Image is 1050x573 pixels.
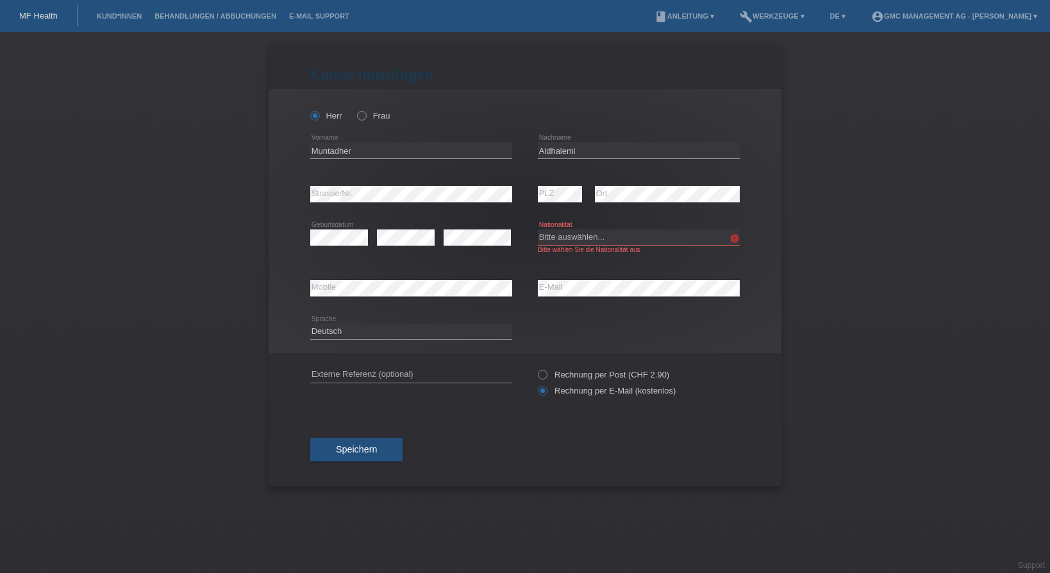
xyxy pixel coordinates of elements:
a: MF Health [19,11,58,21]
i: account_circle [871,10,884,23]
h1: Kunde hinzufügen [310,67,740,83]
div: Bitte wählen Sie die Nationalität aus [538,246,740,253]
i: book [654,10,667,23]
i: build [740,10,753,23]
a: account_circleGMC Management AG - [PERSON_NAME] ▾ [865,12,1044,20]
input: Herr [310,111,319,119]
a: Kund*innen [90,12,148,20]
a: Support [1018,561,1045,570]
label: Frau [357,111,390,120]
label: Herr [310,111,342,120]
label: Rechnung per Post (CHF 2.90) [538,370,669,379]
a: buildWerkzeuge ▾ [733,12,811,20]
input: Rechnung per E-Mail (kostenlos) [538,386,546,402]
button: Speichern [310,438,403,462]
input: Rechnung per Post (CHF 2.90) [538,370,546,386]
input: Frau [357,111,365,119]
a: Behandlungen / Abbuchungen [148,12,283,20]
a: DE ▾ [824,12,852,20]
a: E-Mail Support [283,12,356,20]
span: Speichern [336,444,377,454]
a: bookAnleitung ▾ [648,12,721,20]
label: Rechnung per E-Mail (kostenlos) [538,386,676,395]
i: error [729,233,740,244]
